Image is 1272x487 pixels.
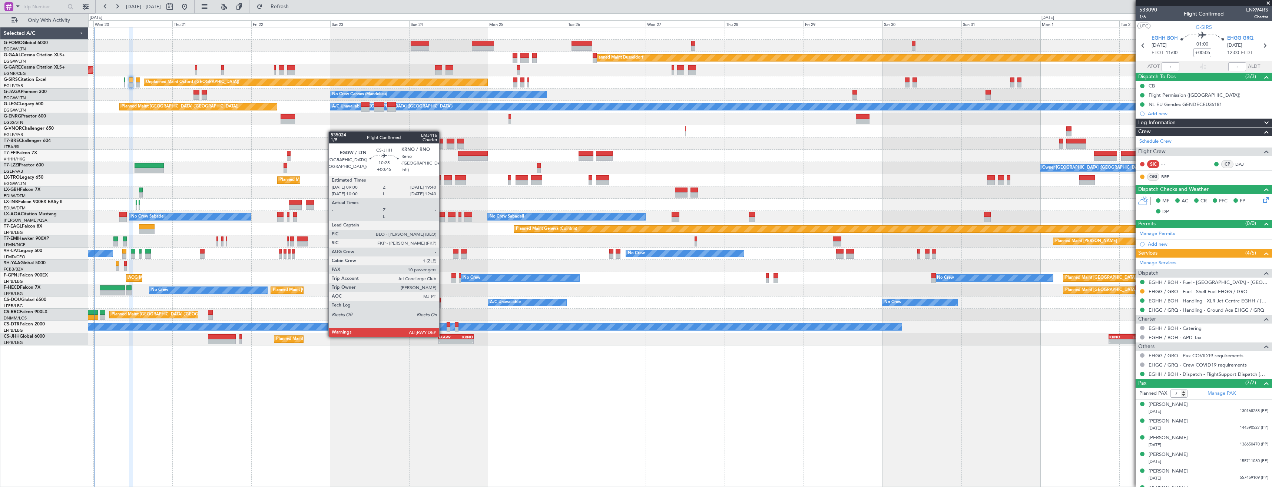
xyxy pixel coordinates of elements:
[4,175,20,180] span: LX-TRO
[4,114,46,119] a: G-ENRGPraetor 600
[253,1,298,13] button: Refresh
[1147,63,1160,70] span: ATOT
[4,224,22,229] span: T7-EAGL
[1248,63,1260,70] span: ALDT
[4,126,54,131] a: G-VNORChallenger 650
[4,285,20,290] span: F-HECD
[4,261,20,265] span: 9H-YAA
[1147,173,1159,181] div: OBI
[4,261,46,265] a: 9H-YAAGlobal 5000
[1149,468,1188,475] div: [PERSON_NAME]
[1200,198,1207,205] span: CR
[1149,371,1268,377] a: EGHH / BOH - Dispatch - FlightSupport Dispatch [GEOGRAPHIC_DATA]
[1245,219,1256,227] span: (0/0)
[1109,339,1126,344] div: -
[4,285,40,290] a: F-HECDFalcon 7X
[4,71,26,76] a: EGNR/CEG
[1139,6,1157,14] span: 533090
[1245,379,1256,387] span: (7/7)
[4,151,17,155] span: T7-FFI
[4,156,26,162] a: VHHH/HKG
[4,95,26,101] a: EGGW/LTN
[1161,161,1178,168] div: - -
[4,126,22,131] span: G-VNOR
[1196,23,1212,31] span: G-SIRS
[1235,161,1252,168] a: DAJ
[4,102,20,106] span: G-LEGC
[4,53,65,57] a: G-GAALCessna Citation XLS+
[4,230,23,235] a: LFPB/LBG
[4,273,48,278] a: F-GPNJFalcon 900EX
[1149,401,1188,408] div: [PERSON_NAME]
[1240,441,1268,448] span: 136650470 (PP)
[4,334,45,339] a: CS-JHHGlobal 6000
[146,77,239,88] div: Unplanned Maint Oxford ([GEOGRAPHIC_DATA])
[1148,241,1268,247] div: Add new
[279,175,396,186] div: Planned Maint [GEOGRAPHIC_DATA] ([GEOGRAPHIC_DATA])
[264,4,295,9] span: Refresh
[4,328,23,333] a: LFPB/LBG
[1109,335,1126,339] div: KRNO
[1139,14,1157,20] span: 1/6
[628,248,645,259] div: No Crew
[1138,220,1156,228] span: Permits
[4,59,26,64] a: EGGW/LTN
[8,14,80,26] button: Only With Activity
[1040,20,1119,27] div: Mon 1
[4,144,20,150] a: LTBA/ISL
[1149,101,1222,107] div: NL EU Gendec GENDECEU36181
[1138,148,1166,156] span: Flight Crew
[332,89,387,100] div: No Crew Cannes (Mandelieu)
[4,90,47,94] a: G-JAGAPhenom 300
[1149,425,1161,431] span: [DATE]
[4,175,43,180] a: LX-TROLegacy 650
[1240,458,1268,464] span: 155711030 (PP)
[1147,160,1159,168] div: SIC
[1240,198,1245,205] span: FP
[19,18,78,23] span: Only With Activity
[1149,409,1161,414] span: [DATE]
[1246,6,1268,14] span: LNX94RS
[23,1,65,12] input: Trip Number
[439,339,456,344] div: -
[332,101,453,112] div: A/C Unavailable [GEOGRAPHIC_DATA] ([GEOGRAPHIC_DATA])
[4,139,51,143] a: T7-BREChallenger 604
[1240,475,1268,481] span: 557459109 (PP)
[4,200,18,204] span: LX-INB
[1138,379,1146,388] span: Pax
[1245,73,1256,80] span: (3/3)
[90,15,102,21] div: [DATE]
[4,212,21,216] span: LX-AOA
[4,218,47,223] a: [PERSON_NAME]/QSA
[1149,451,1188,458] div: [PERSON_NAME]
[567,20,646,27] div: Tue 26
[4,298,46,302] a: CS-DOUGlobal 6500
[439,335,456,339] div: EGGW
[725,20,804,27] div: Thu 28
[1137,23,1150,29] button: UTC
[151,285,168,296] div: No Crew
[884,297,901,308] div: No Crew
[4,163,19,168] span: T7-LZZI
[1182,198,1188,205] span: AC
[273,285,390,296] div: Planned Maint [GEOGRAPHIC_DATA] ([GEOGRAPHIC_DATA])
[1138,342,1155,351] span: Others
[4,181,26,186] a: EGGW/LTN
[4,224,42,229] a: T7-EAGLFalcon 8X
[4,90,21,94] span: G-JAGA
[1161,173,1178,180] a: BRP
[961,20,1040,27] div: Sun 31
[122,101,238,112] div: Planned Maint [GEOGRAPHIC_DATA] ([GEOGRAPHIC_DATA])
[4,322,45,327] a: CS-DTRFalcon 2000
[403,303,418,307] div: -
[4,53,21,57] span: G-GAAL
[488,20,567,27] div: Mon 25
[4,303,23,309] a: LFPB/LBG
[4,188,20,192] span: LX-GBH
[1138,249,1157,258] span: Services
[128,272,254,284] div: AOG Maint Hyères ([GEOGRAPHIC_DATA]-[GEOGRAPHIC_DATA])
[1041,15,1054,21] div: [DATE]
[1221,160,1233,168] div: CP
[4,242,26,248] a: LFMN/NCE
[490,297,521,308] div: A/C Unavailable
